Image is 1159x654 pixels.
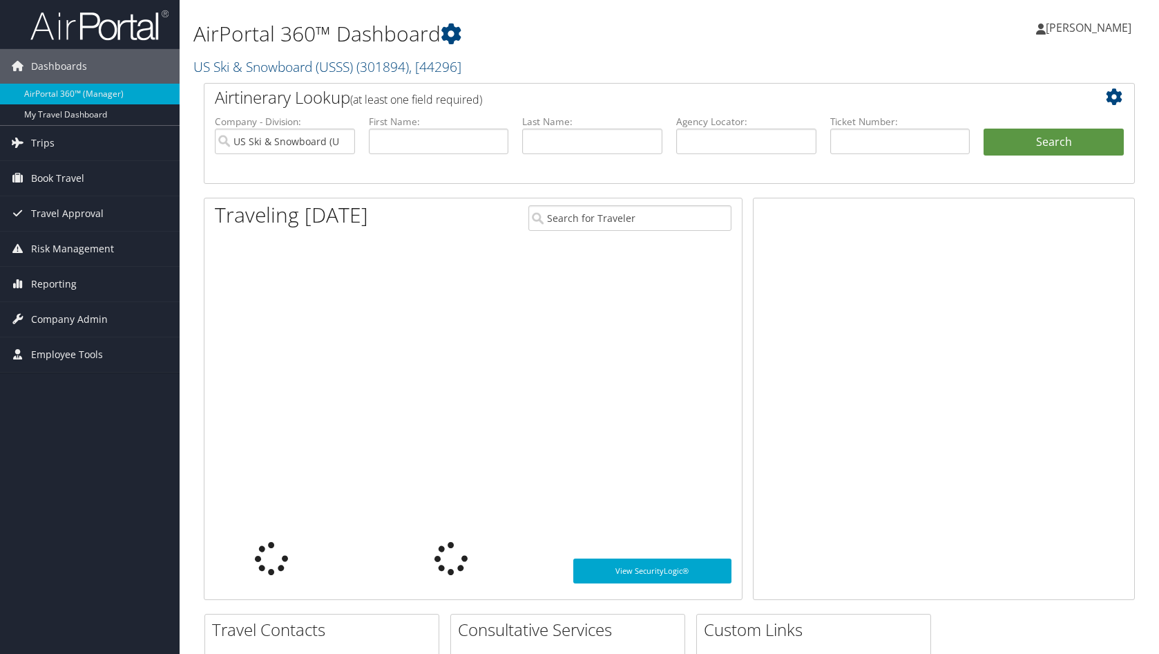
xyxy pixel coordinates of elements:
a: [PERSON_NAME] [1036,7,1145,48]
span: ( 301894 ) [356,57,409,76]
span: Company Admin [31,302,108,337]
span: Risk Management [31,232,114,266]
button: Search [984,129,1124,156]
span: Book Travel [31,161,84,196]
label: Company - Division: [215,115,355,129]
h2: Travel Contacts [212,618,439,642]
img: airportal-logo.png [30,9,169,41]
input: Search for Traveler [528,205,731,231]
span: Employee Tools [31,337,103,372]
h2: Airtinerary Lookup [215,86,1046,109]
span: (at least one field required) [350,92,482,107]
h1: Traveling [DATE] [215,200,368,230]
span: Trips [31,126,55,160]
span: Dashboards [31,49,87,84]
span: Reporting [31,267,77,301]
span: [PERSON_NAME] [1046,20,1131,35]
h2: Consultative Services [458,618,684,642]
span: Travel Approval [31,196,104,231]
span: , [ 44296 ] [409,57,461,76]
label: Last Name: [522,115,662,129]
h1: AirPortal 360™ Dashboard [193,19,828,48]
label: Agency Locator: [676,115,816,129]
a: View SecurityLogic® [573,559,731,583]
label: First Name: [369,115,509,129]
h2: Custom Links [704,618,930,642]
label: Ticket Number: [830,115,970,129]
a: US Ski & Snowboard (USSS) [193,57,461,76]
